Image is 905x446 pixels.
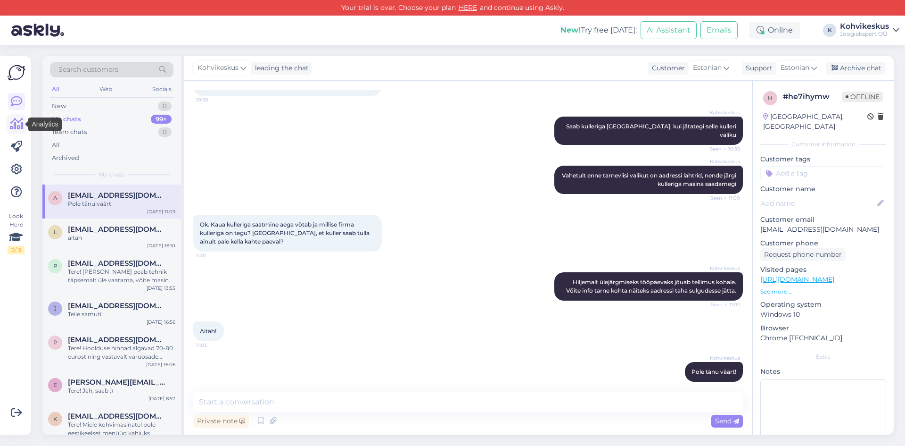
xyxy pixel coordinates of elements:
p: Notes [760,367,886,377]
span: kati42@hot.ee [68,412,166,421]
span: Pole tänu väärt! [691,368,736,375]
div: [DATE] 16:10 [147,242,175,249]
div: Archived [52,153,79,163]
span: Estonian [781,63,809,73]
div: Joogiekspert OÜ [840,30,889,38]
span: Kohvikeskus [705,158,740,165]
span: Kohvikeskus [705,109,740,116]
p: Customer phone [760,238,886,248]
span: Estonian [693,63,722,73]
p: [EMAIL_ADDRESS][DOMAIN_NAME] [760,225,886,235]
div: All [50,83,61,95]
div: Kohvikeskus [840,23,889,30]
span: 11:01 [196,252,231,259]
div: Look Here [8,212,25,254]
div: Tere! Miele kohvimasinatel pole eestikeelset menüüd kahjuks. [68,421,175,438]
div: K [823,24,836,37]
span: k [53,415,58,422]
div: Customer [648,63,685,73]
p: Windows 10 [760,310,886,320]
div: 0 [158,101,172,111]
div: Request phone number [760,248,846,261]
div: Pole tänu väärt! [68,200,175,208]
span: lasnamagi@hotmail.com [68,225,166,234]
div: Online [749,22,800,39]
img: Askly Logo [8,64,25,82]
input: Add name [761,198,875,209]
p: Customer email [760,215,886,225]
span: p [53,262,58,269]
span: Search customers [58,65,118,75]
div: leading the chat [251,63,309,73]
div: [DATE] 16:56 [147,319,175,326]
span: 11:03 [705,382,740,389]
a: HERE [456,3,480,12]
span: Seen ✓ 10:59 [705,145,740,152]
b: New! [560,25,581,34]
div: aitäh [68,234,175,242]
span: Kohvikeskus [705,354,740,362]
button: AI Assistant [641,21,697,39]
p: Chrome [TECHNICAL_ID] [760,333,886,343]
p: See more ... [760,287,886,296]
div: Archive chat [826,62,885,75]
div: Support [742,63,773,73]
span: Ok. Kaua kulleriga saatmine aega võtab ja millise firma kulleriga on tegu? [GEOGRAPHIC_DATA], et ... [200,221,371,245]
span: Hiljemalt ülejärgmiseks tööpäevaks jõuab tellimus kohale. Võite info tarne kohta näiteks aadressi... [566,278,738,294]
span: Seen ✓ 11:02 [705,301,740,308]
div: [DATE] 11:03 [147,208,175,215]
span: aivi.lusti@gmail.com [68,191,166,200]
div: Customer information [760,140,886,149]
span: My chats [99,170,124,179]
div: Try free [DATE]: [560,25,637,36]
span: j [54,305,57,312]
div: New [52,101,66,111]
div: Analytics [28,118,62,131]
span: 11:03 [196,342,231,349]
span: evely.pahk@mail.ee [68,378,166,387]
div: Tere! Jah, saab :) [68,387,175,395]
div: My chats [52,115,81,124]
span: poletahtis477@gmail.com [68,259,166,268]
p: Visited pages [760,265,886,275]
div: [GEOGRAPHIC_DATA], [GEOGRAPHIC_DATA] [763,112,867,132]
span: Offline [842,92,883,102]
div: Private note [193,415,249,428]
span: 10:58 [196,96,231,103]
div: # he7ihymw [783,91,842,102]
div: Tere! [PERSON_NAME] peab tehnik täpsemalt üle vaatama, võite masina endale lähimasse esindusse tu... [68,268,175,285]
span: jaakoras@gmail.com [68,302,166,310]
div: Socials [150,83,173,95]
div: All [52,141,60,150]
div: [DATE] 16:06 [146,361,175,368]
button: Emails [700,21,738,39]
span: p [53,339,58,346]
p: Customer tags [760,154,886,164]
a: [URL][DOMAIN_NAME] [760,275,834,284]
span: Vahetult enne tarneviisi valikut on aadressi lahtrid, nende järgi kulleriga masina saadamegi [562,172,738,187]
div: 0 [158,127,172,137]
span: Saab kulleriga [GEOGRAPHIC_DATA], kui jätategi selle kulleri valiku [566,123,738,138]
span: Kohvikeskus [705,265,740,272]
p: Customer name [760,184,886,194]
span: Aitäh! [200,328,216,335]
div: Web [98,83,114,95]
span: Kohvikeskus [197,63,239,73]
span: l [54,228,57,236]
div: Team chats [52,127,87,137]
div: [DATE] 8:57 [148,395,175,402]
p: Browser [760,323,886,333]
input: Add a tag [760,166,886,180]
div: Extra [760,353,886,361]
div: Teile samuti! [68,310,175,319]
span: Send [715,417,739,425]
div: 99+ [151,115,172,124]
span: Seen ✓ 11:00 [705,194,740,202]
a: KohvikeskusJoogiekspert OÜ [840,23,899,38]
p: Operating system [760,300,886,310]
div: [DATE] 13:55 [147,285,175,292]
span: h [768,94,773,101]
span: priit.tiit@adven.com [68,336,166,344]
div: Tere! Hoolduse hinnad algavad 70-80 eurost ning vastavalt varuosade kulule kujuneb lõplik hind. [68,344,175,361]
div: 2 / 3 [8,246,25,254]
